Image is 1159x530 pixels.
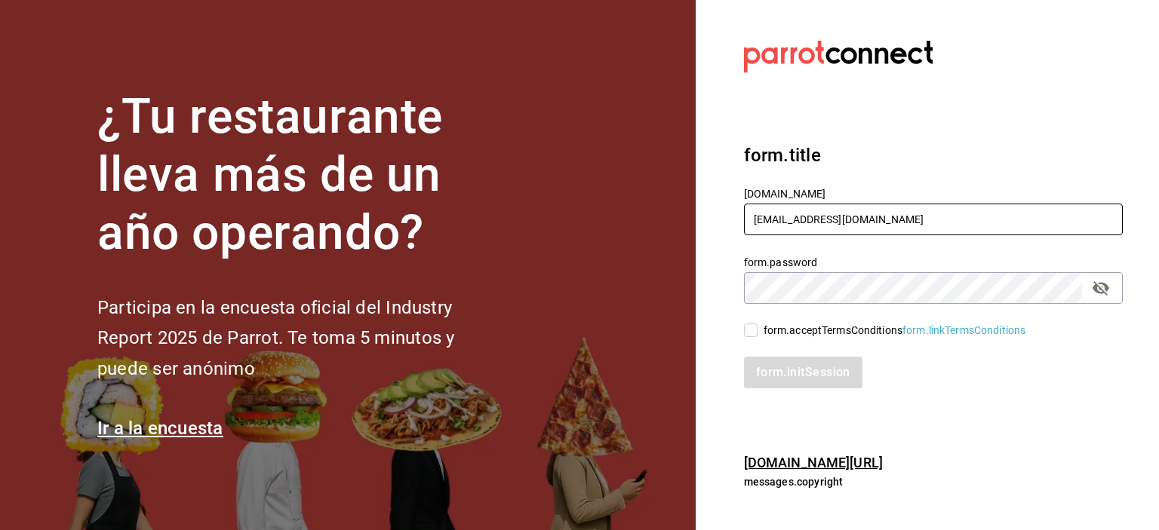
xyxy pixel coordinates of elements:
[744,204,1123,235] input: form.placeHolderEmail
[97,418,223,439] a: Ir a la encuesta
[744,257,1123,268] label: form.password
[97,293,505,384] h2: Participa en la encuesta oficial del Industry Report 2025 de Parrot. Te toma 5 minutos y puede se...
[744,455,883,470] a: [DOMAIN_NAME][URL]
[744,188,1123,199] label: [DOMAIN_NAME]
[902,324,1025,336] a: form.linkTermsConditions
[744,142,1123,169] h3: form.title
[764,323,1026,339] div: form.acceptTermsConditions
[744,474,1123,489] p: messages.copyright
[97,88,505,262] h1: ¿Tu restaurante lleva más de un año operando?
[1088,275,1114,301] button: passwordField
